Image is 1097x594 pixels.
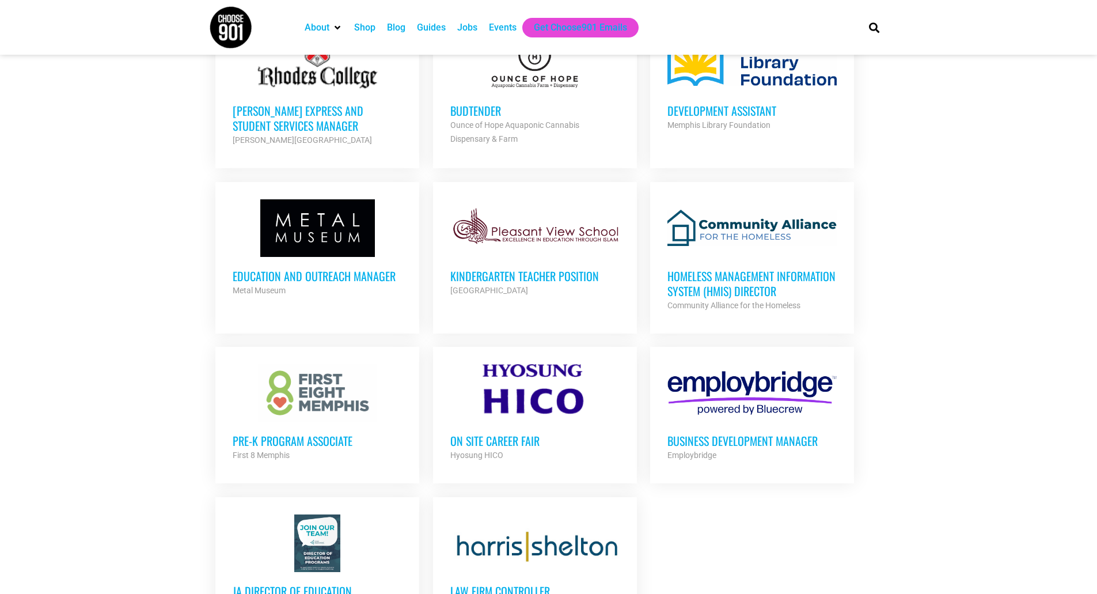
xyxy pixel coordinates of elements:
[450,103,620,118] h3: Budtender
[450,286,528,295] strong: [GEOGRAPHIC_DATA]
[233,286,286,295] strong: Metal Museum
[667,301,800,310] strong: Community Alliance for the Homeless
[433,17,637,163] a: Budtender Ounce of Hope Aquaponic Cannabis Dispensary & Farm
[450,268,620,283] h3: Kindergarten Teacher Position
[433,347,637,479] a: On Site Career Fair Hyosung HICO
[489,21,517,35] a: Events
[667,268,837,298] h3: Homeless Management Information System (HMIS) Director
[299,18,849,37] nav: Main nav
[233,433,402,448] h3: Pre-K Program Associate
[233,103,402,133] h3: [PERSON_NAME] Express and Student Services Manager
[233,135,372,145] strong: [PERSON_NAME][GEOGRAPHIC_DATA]
[215,17,419,164] a: [PERSON_NAME] Express and Student Services Manager [PERSON_NAME][GEOGRAPHIC_DATA]
[305,21,329,35] a: About
[433,182,637,315] a: Kindergarten Teacher Position [GEOGRAPHIC_DATA]
[457,21,477,35] a: Jobs
[667,433,837,448] h3: Business Development Manager
[215,182,419,315] a: Education and Outreach Manager Metal Museum
[667,103,837,118] h3: Development Assistant
[667,120,770,130] strong: Memphis Library Foundation
[650,182,854,330] a: Homeless Management Information System (HMIS) Director Community Alliance for the Homeless
[417,21,446,35] a: Guides
[233,451,290,460] strong: First 8 Memphis
[215,347,419,479] a: Pre-K Program Associate First 8 Memphis
[667,451,716,460] strong: Employbridge
[534,21,627,35] a: Get Choose901 Emails
[354,21,375,35] a: Shop
[387,21,405,35] a: Blog
[233,268,402,283] h3: Education and Outreach Manager
[650,347,854,479] a: Business Development Manager Employbridge
[450,451,503,460] strong: Hyosung HICO
[650,17,854,149] a: Development Assistant Memphis Library Foundation
[450,433,620,448] h3: On Site Career Fair
[864,18,883,37] div: Search
[450,120,579,143] strong: Ounce of Hope Aquaponic Cannabis Dispensary & Farm
[299,18,348,37] div: About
